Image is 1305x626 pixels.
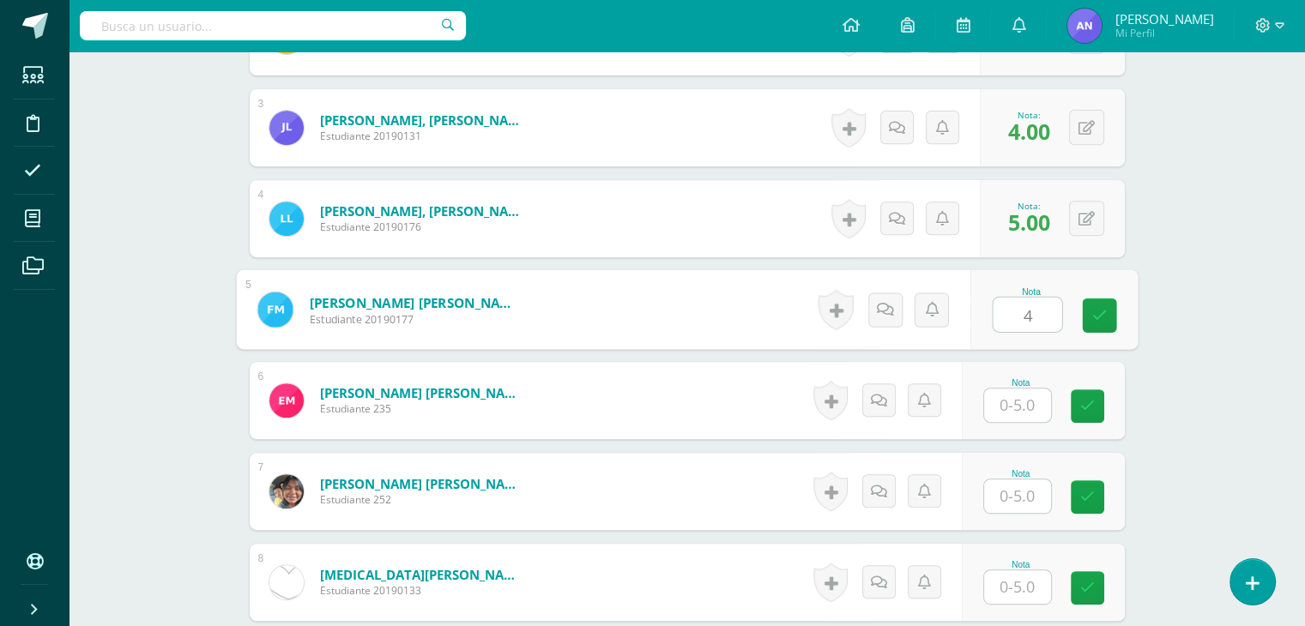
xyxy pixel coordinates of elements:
[320,566,526,583] a: [MEDICAL_DATA][PERSON_NAME], [PERSON_NAME]
[984,570,1051,604] input: 0-5.0
[1008,117,1050,146] span: 4.00
[309,311,521,327] span: Estudiante 20190177
[269,202,304,236] img: 1e7a92f4e12474e05e3e29c934d34df2.png
[1008,200,1050,212] div: Nota:
[80,11,466,40] input: Busca un usuario...
[269,383,304,418] img: b20d62084890ce12d3ed4785f3125362.png
[320,202,526,220] a: [PERSON_NAME], [PERSON_NAME]
[1067,9,1102,43] img: dfc161cbb64dec876014c94b69ab9e1d.png
[1008,109,1050,121] div: Nota:
[320,583,526,598] span: Estudiante 20190133
[320,475,526,492] a: [PERSON_NAME] [PERSON_NAME]
[984,388,1051,422] input: 0-5.0
[269,111,304,145] img: 25d9d41857f0308deccf19b4d8b24037.png
[320,111,526,129] a: [PERSON_NAME], [PERSON_NAME]
[1115,26,1213,40] span: Mi Perfil
[983,378,1059,388] div: Nota
[984,479,1051,513] input: 0-5.0
[1115,10,1213,27] span: [PERSON_NAME]
[1008,208,1050,237] span: 5.00
[983,469,1059,479] div: Nota
[257,292,293,327] img: 58c0165a241a8c9b1a5f91c94698cda5.png
[269,565,304,599] img: a1187bd3a51ce745b0c16f11b77a51d9.png
[309,293,521,311] a: [PERSON_NAME] [PERSON_NAME]
[993,298,1061,332] input: 0-5.0
[992,286,1070,296] div: Nota
[320,220,526,234] span: Estudiante 20190176
[320,492,526,507] span: Estudiante 252
[269,474,304,509] img: 2a85c5d475000b7a8fcd82d0190ae6e9.png
[320,129,526,143] span: Estudiante 20190131
[320,401,526,416] span: Estudiante 235
[320,384,526,401] a: [PERSON_NAME] [PERSON_NAME]
[983,560,1059,569] div: Nota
